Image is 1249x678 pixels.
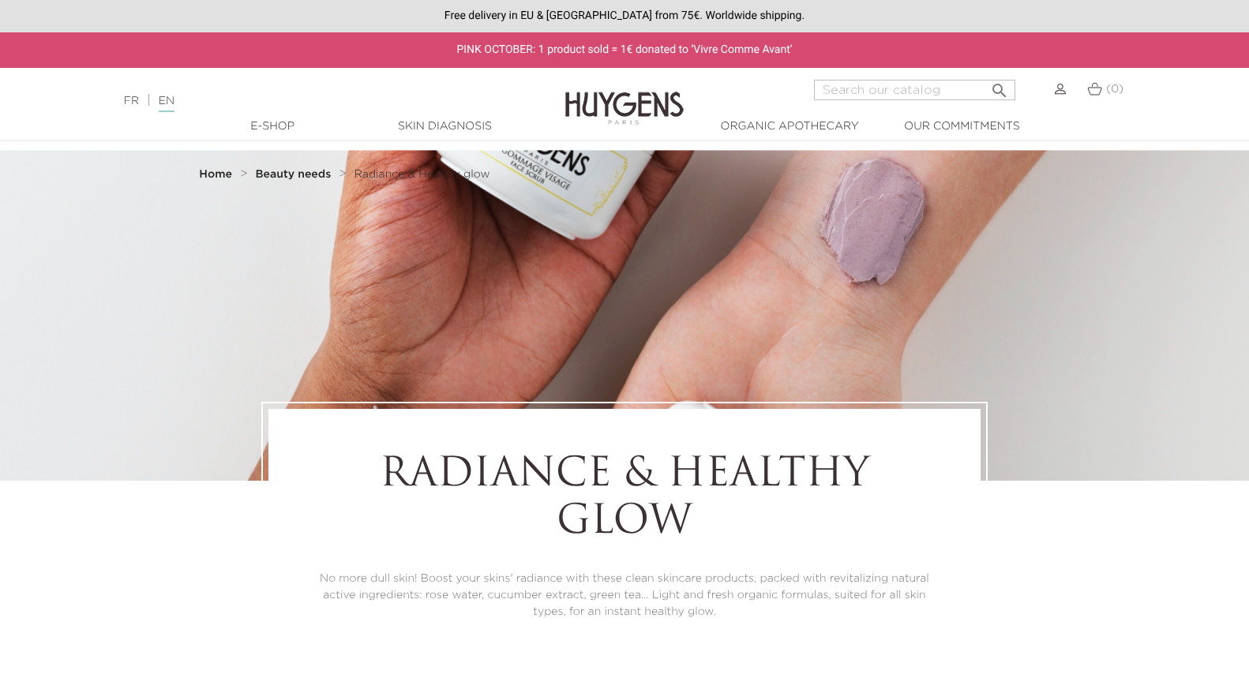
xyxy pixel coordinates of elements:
[312,571,937,620] p: No more dull skin! Boost your skins' radiance with these clean skincare products, packed with rev...
[354,169,490,180] span: Radiance & Healthy glow
[159,96,174,112] a: EN
[990,77,1009,96] i: 
[312,452,937,547] h1: Radiance & Healthy glow
[255,168,335,181] a: Beauty needs
[124,96,139,107] a: FR
[255,169,331,180] strong: Beauty needs
[366,118,523,135] a: Skin Diagnosis
[116,92,508,111] div: |
[883,118,1041,135] a: Our commitments
[814,80,1015,100] input: Search
[1106,84,1123,95] span: (0)
[199,168,235,181] a: Home
[199,169,232,180] strong: Home
[985,75,1014,96] button: 
[193,118,351,135] a: E-Shop
[354,168,490,181] a: Radiance & Healthy glow
[711,118,868,135] a: Organic Apothecary
[565,66,684,127] img: Huygens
